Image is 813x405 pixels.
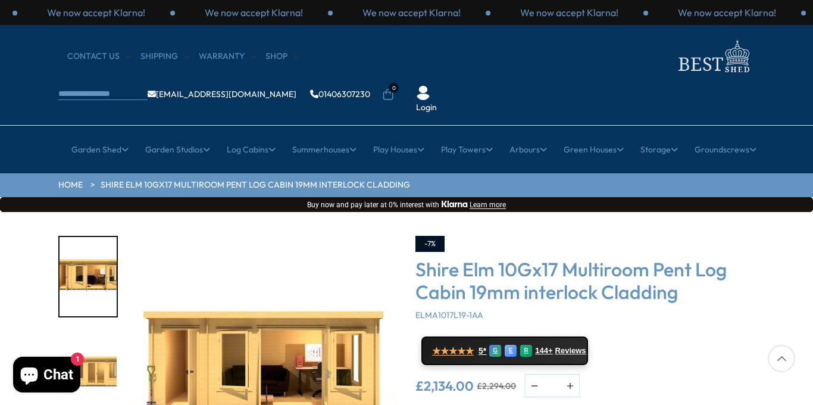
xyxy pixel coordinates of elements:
img: User Icon [416,86,430,100]
span: 144+ [535,346,552,356]
div: E [505,345,517,357]
img: Elm2990x50909_9x16_8000LIFESTYLE_ebb03b52-3ad0-433a-96f0-8190fa0c79cb_200x200.jpg [60,237,117,316]
span: ELMA1017L19-1AA [415,310,483,320]
p: We now accept Klarna! [520,6,618,19]
a: Shop [265,51,299,63]
h3: Shire Elm 10Gx17 Multiroom Pent Log Cabin 19mm interlock Cladding [415,258,755,304]
div: 2 / 3 [333,6,490,19]
div: 3 / 3 [490,6,648,19]
a: Log Cabins [227,135,276,164]
p: We now accept Klarna! [47,6,145,19]
a: 0 [382,89,394,101]
div: G [489,345,501,357]
a: Storage [640,135,678,164]
a: HOME [58,179,83,191]
ins: £2,134.00 [415,379,474,392]
div: 1 / 3 [175,6,333,19]
a: Groundscrews [695,135,756,164]
inbox-online-store-chat: Shopify online store chat [10,357,84,395]
span: Reviews [555,346,586,356]
div: 1 / 10 [58,236,118,317]
a: Login [416,102,437,114]
a: CONTACT US [67,51,132,63]
a: Summerhouses [292,135,357,164]
a: 01406307230 [310,90,370,98]
img: logo [671,37,755,76]
del: £2,294.00 [477,382,516,390]
p: We now accept Klarna! [678,6,776,19]
div: -7% [415,236,445,252]
a: Play Towers [441,135,493,164]
a: Arbours [509,135,547,164]
a: Shipping [140,51,190,63]
a: [EMAIL_ADDRESS][DOMAIN_NAME] [148,90,296,98]
a: Play Houses [373,135,424,164]
div: 1 / 3 [648,6,806,19]
a: Warranty [199,51,257,63]
div: 3 / 3 [17,6,175,19]
a: ★★★★★ 5* G E R 144+ Reviews [421,337,588,365]
a: Shire Elm 10Gx17 Multiroom Pent Log Cabin 19mm interlock Cladding [101,179,410,191]
div: R [520,345,532,357]
p: We now accept Klarna! [362,6,461,19]
a: Garden Studios [145,135,210,164]
p: We now accept Klarna! [205,6,303,19]
span: 0 [389,83,399,93]
a: Garden Shed [71,135,129,164]
span: ★★★★★ [432,345,474,357]
a: Green Houses [564,135,624,164]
